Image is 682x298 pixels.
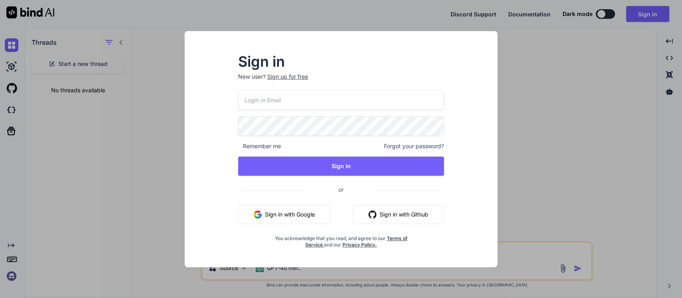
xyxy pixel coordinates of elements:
[238,90,444,110] input: Login or Email
[353,205,444,224] button: Sign in with Github
[384,142,444,150] span: Forgot your password?
[238,205,330,224] button: Sign in with Google
[305,235,408,248] a: Terms of Service
[342,242,377,248] a: Privacy Policy.
[238,73,444,90] p: New user?
[238,142,281,150] span: Remember me
[238,157,444,176] button: Sign In
[368,211,376,219] img: github
[254,211,262,219] img: google
[238,55,444,68] h2: Sign in
[267,73,308,81] div: Sign up for free
[306,180,376,199] span: or
[272,230,410,248] div: You acknowledge that you read, and agree to our and our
